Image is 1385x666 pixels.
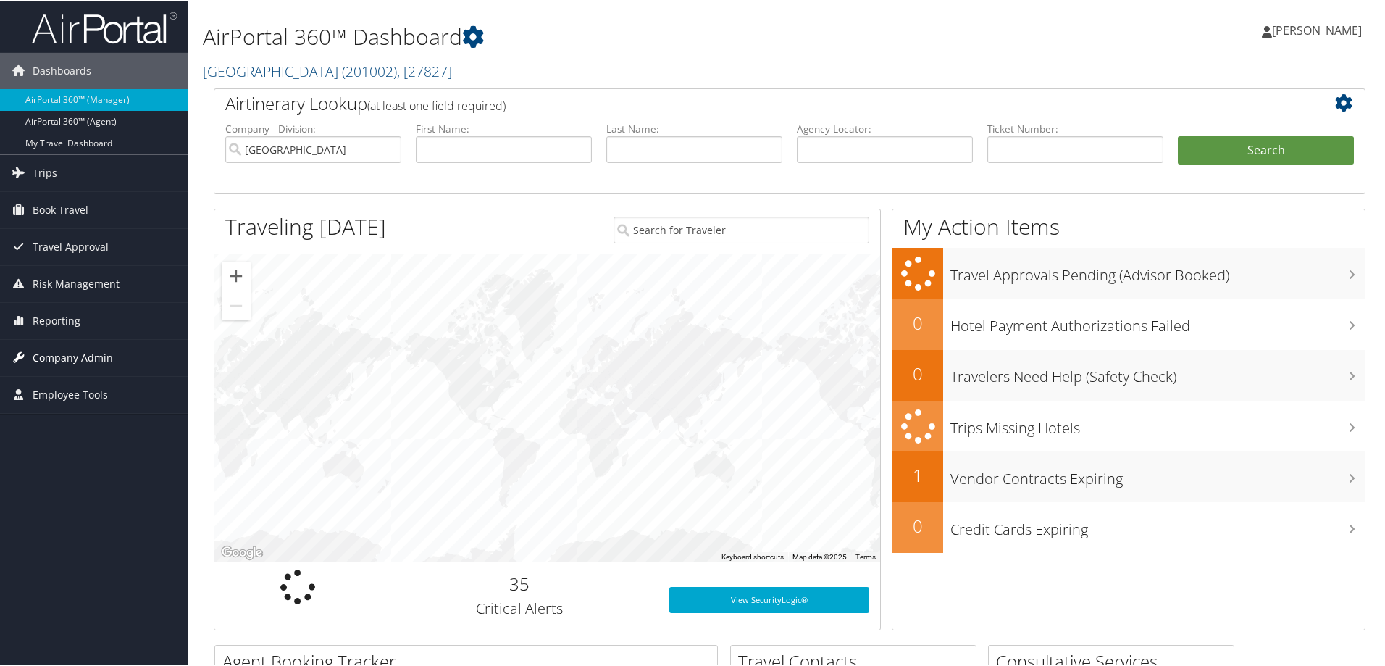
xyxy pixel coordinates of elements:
a: 0Hotel Payment Authorizations Failed [892,298,1365,349]
img: airportal-logo.png [32,9,177,43]
a: [GEOGRAPHIC_DATA] [203,60,452,80]
h2: 0 [892,309,943,334]
button: Zoom out [222,290,251,319]
label: First Name: [416,120,592,135]
span: Reporting [33,301,80,338]
h2: 1 [892,462,943,486]
h3: Travel Approvals Pending (Advisor Booked) [950,257,1365,284]
a: [PERSON_NAME] [1262,7,1376,51]
span: Risk Management [33,265,120,301]
a: 0Credit Cards Expiring [892,501,1365,551]
h2: 35 [392,570,648,595]
h2: 0 [892,360,943,385]
span: Travel Approval [33,228,109,264]
button: Keyboard shortcuts [721,551,784,561]
a: View SecurityLogic® [669,586,869,612]
label: Company - Division: [225,120,401,135]
h3: Trips Missing Hotels [950,409,1365,437]
span: Employee Tools [33,375,108,412]
h2: 0 [892,512,943,537]
label: Last Name: [606,120,782,135]
h3: Vendor Contracts Expiring [950,460,1365,488]
h3: Critical Alerts [392,597,648,617]
span: ( 201002 ) [342,60,397,80]
span: Dashboards [33,51,91,88]
span: Book Travel [33,191,88,227]
a: 0Travelers Need Help (Safety Check) [892,349,1365,399]
a: Travel Approvals Pending (Advisor Booked) [892,246,1365,298]
input: Search for Traveler [614,215,869,242]
label: Ticket Number: [987,120,1163,135]
button: Search [1178,135,1354,164]
h3: Credit Cards Expiring [950,511,1365,538]
h1: AirPortal 360™ Dashboard [203,20,985,51]
a: Terms (opens in new tab) [855,551,876,559]
a: Trips Missing Hotels [892,399,1365,451]
span: Company Admin [33,338,113,375]
h3: Travelers Need Help (Safety Check) [950,358,1365,386]
span: Trips [33,154,57,190]
button: Zoom in [222,260,251,289]
a: Open this area in Google Maps (opens a new window) [218,542,266,561]
span: , [ 27827 ] [397,60,452,80]
h1: My Action Items [892,210,1365,241]
label: Agency Locator: [797,120,973,135]
h3: Hotel Payment Authorizations Failed [950,307,1365,335]
a: 1Vendor Contracts Expiring [892,450,1365,501]
span: Map data ©2025 [792,551,847,559]
img: Google [218,542,266,561]
h2: Airtinerary Lookup [225,90,1258,115]
span: (at least one field required) [367,96,506,112]
span: [PERSON_NAME] [1272,21,1362,37]
h1: Traveling [DATE] [225,210,386,241]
